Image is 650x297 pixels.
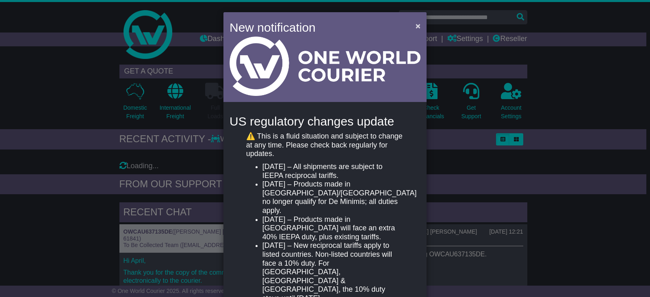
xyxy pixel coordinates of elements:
[230,115,420,128] h4: US regulatory changes update
[230,18,404,37] h4: New notification
[262,215,404,242] li: [DATE] – Products made in [GEOGRAPHIC_DATA] will face an extra 40% IEEPA duty, plus existing tari...
[416,21,420,30] span: ×
[412,17,425,34] button: Close
[262,180,404,215] li: [DATE] – Products made in [GEOGRAPHIC_DATA]/[GEOGRAPHIC_DATA] no longer qualify for De Minimis; a...
[246,132,404,158] p: ⚠️ This is a fluid situation and subject to change at any time. Please check back regularly for u...
[262,163,404,180] li: [DATE] – All shipments are subject to IEEPA reciprocal tariffs.
[230,37,420,96] img: Light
